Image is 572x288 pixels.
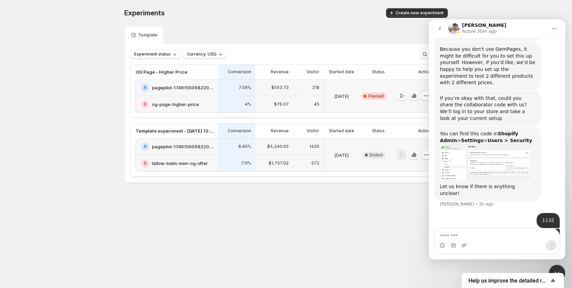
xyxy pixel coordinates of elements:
span: Create new experiment [396,10,444,16]
span: Paused [368,93,384,99]
p: 7.11% [241,161,251,166]
h2: B [144,102,146,107]
p: Template experiment - [DATE] 12:26:12 [136,127,214,134]
p: Visitor [306,128,319,134]
span: Currency: USD [187,51,217,57]
p: 572 [311,161,319,166]
h2: B [144,161,146,166]
p: Conversion [228,69,251,75]
p: $1,757.02 [269,161,289,166]
p: Action [418,128,431,134]
span: Ended [370,152,383,158]
p: Revenue [271,128,289,134]
span: Help us improve the detailed report for A/B campaigns [468,277,549,284]
p: $553.73 [271,85,289,90]
p: [DATE] [334,152,349,158]
span: Experiment status [134,51,171,57]
p: $5,240.65 [267,144,289,149]
p: Started date [329,128,354,134]
span: Experiments [124,9,165,17]
h2: tallow-balm-men-og-offer [152,160,208,167]
p: 218 [312,85,319,90]
p: Status [372,69,385,75]
p: Visitor [306,69,319,75]
h2: pagepilot-1749155098220-358935 [152,84,214,91]
p: Conversion [228,128,251,134]
button: Show survey - Help us improve the detailed report for A/B campaigns [468,276,557,285]
p: Revenue [271,69,289,75]
p: Status [372,128,385,134]
h2: A [144,85,147,90]
button: Currency: USD [183,49,226,59]
p: 8.45% [238,144,251,149]
button: Create new experiment [386,8,448,18]
p: Started date [329,69,354,75]
p: $76.07 [274,102,289,107]
h2: A [144,144,147,149]
button: Experiment status [130,49,180,59]
p: 7.56% [239,85,251,90]
p: 45 [314,102,319,107]
iframe: Intercom live chat [549,265,565,281]
p: [DATE] [334,93,349,100]
iframe: Intercom live chat [429,19,565,259]
h2: og-page-higher-price [152,101,199,108]
p: 1435 [309,144,319,149]
p: Template [138,32,158,38]
h2: pagepilot-1749155098220-358935 [152,143,214,150]
p: Action [418,69,431,75]
p: 4% [245,102,251,107]
p: OG Page - Higher Price [136,69,187,75]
